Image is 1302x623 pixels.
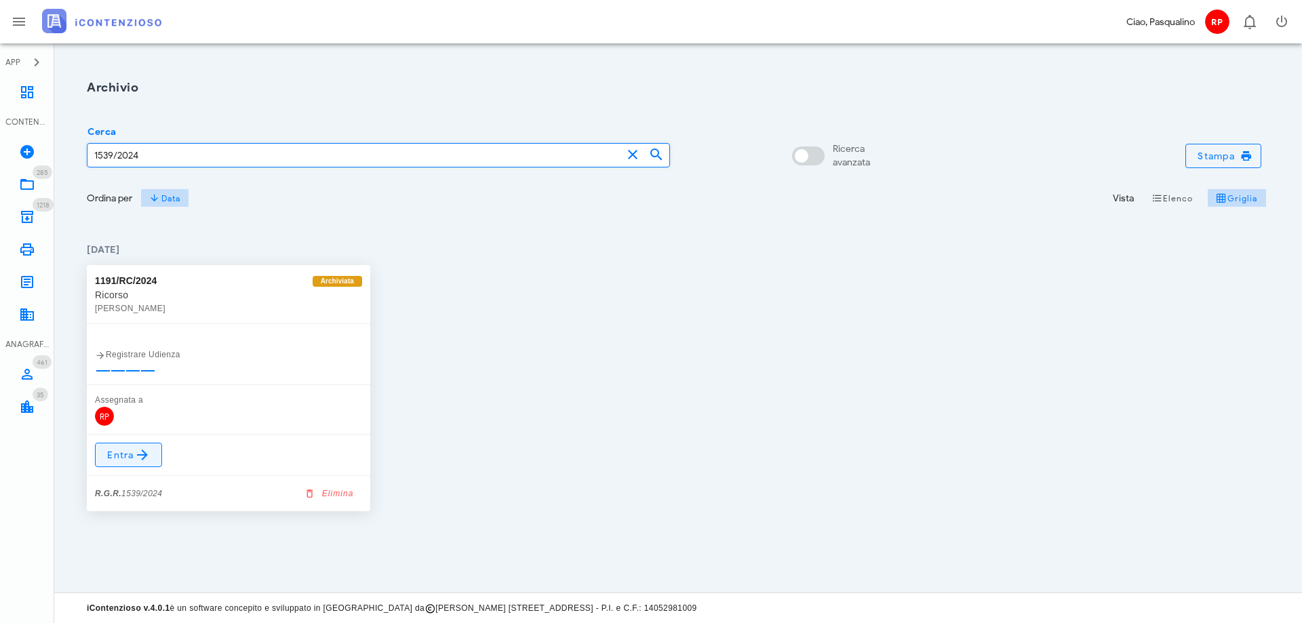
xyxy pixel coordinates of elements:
[83,125,116,139] label: Cerca
[95,288,362,302] div: Ricorso
[33,355,52,369] span: Distintivo
[37,358,47,367] span: 461
[307,487,354,500] span: Elimina
[95,443,162,467] a: Entra
[87,603,170,613] strong: iContenzioso v.4.0.1
[106,447,151,463] span: Entra
[625,146,641,163] button: clear icon
[37,168,48,177] span: 285
[95,302,362,315] div: [PERSON_NAME]
[87,243,1269,257] h4: [DATE]
[87,144,622,167] input: Cerca
[1200,5,1233,38] button: RP
[1197,150,1250,162] span: Stampa
[1185,144,1261,168] button: Stampa
[1216,193,1258,203] span: Griglia
[1113,191,1134,205] div: Vista
[321,276,354,287] span: Archiviata
[33,198,54,212] span: Distintivo
[1142,188,1202,207] button: Elenco
[1126,15,1195,29] div: Ciao, Pasqualino
[1233,5,1265,38] button: Distintivo
[298,484,362,503] button: Elimina
[1151,193,1193,203] span: Elenco
[87,191,132,205] div: Ordina per
[833,142,870,169] div: Ricerca avanzata
[33,388,48,401] span: Distintivo
[37,201,50,209] span: 1218
[95,393,362,407] div: Assegnata a
[95,273,157,288] div: 1191/RC/2024
[95,407,114,426] span: RP
[149,193,180,203] span: Data
[33,165,52,179] span: Distintivo
[37,390,44,399] span: 35
[1208,188,1267,207] button: Griglia
[5,338,49,350] div: ANAGRAFICA
[95,487,162,500] div: 1539/2024
[87,79,1269,97] h1: Archivio
[1205,9,1229,34] span: RP
[95,348,362,361] div: Registrare Udienza
[95,489,121,498] strong: R.G.R.
[140,188,189,207] button: Data
[42,9,161,33] img: logo-text-2x.png
[5,116,49,128] div: CONTENZIOSO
